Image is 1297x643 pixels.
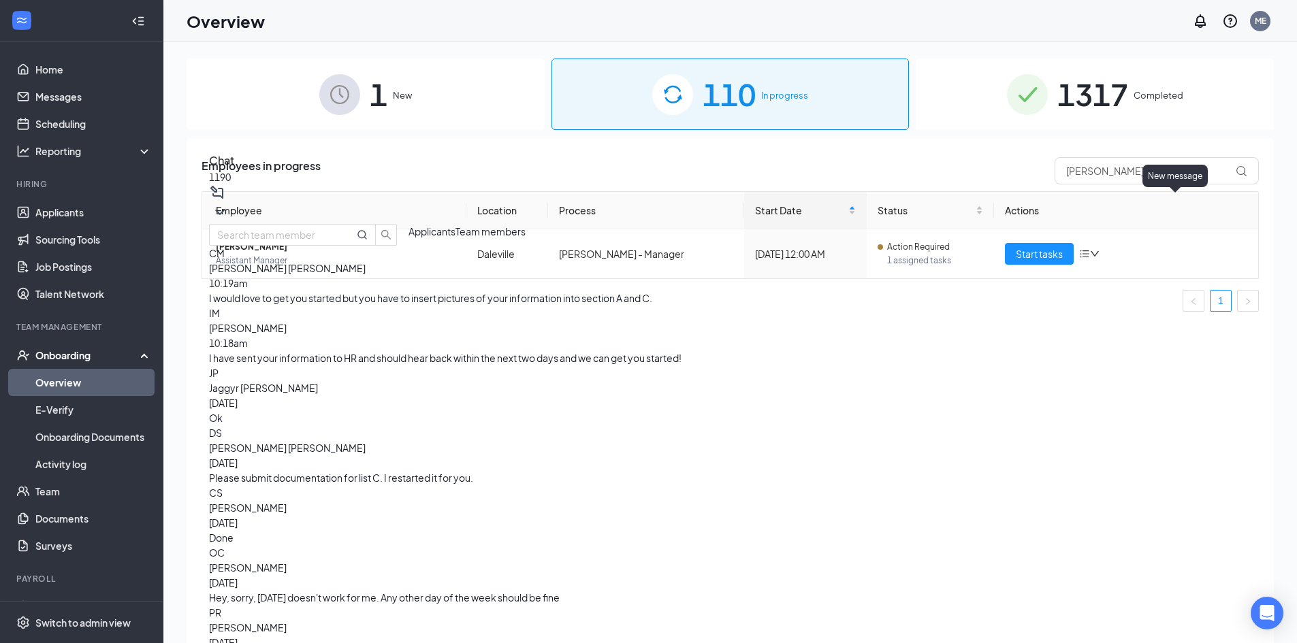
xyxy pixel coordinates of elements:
a: Sourcing Tools [35,226,152,253]
svg: MagnifyingGlass [357,229,368,240]
span: [DATE] [209,397,238,409]
h3: Chat [209,152,1222,169]
div: Done [209,530,1222,545]
a: Messages [35,83,152,110]
svg: ComposeMessage [209,184,225,201]
div: Hey, sorry, [DATE] doesn't work for me. Any other day of the week should be fine [209,590,1222,605]
a: Overview [35,369,152,396]
span: [PERSON_NAME] [PERSON_NAME] [209,442,366,454]
div: 1190 [209,169,1222,184]
div: IM [209,306,1222,320]
div: OC [209,545,1222,560]
span: New [393,88,412,102]
span: Employees in progress [202,157,321,184]
div: CS [209,485,1222,500]
a: PayrollCrown [35,593,152,621]
input: Search team member [217,227,338,242]
a: Onboarding Documents [35,423,152,450]
svg: QuestionInfo [1222,13,1238,29]
span: [PERSON_NAME] [209,621,287,633]
button: search [375,224,397,246]
div: DS [209,425,1222,440]
span: [DATE] [209,457,238,469]
span: Completed [1134,88,1183,102]
span: Applicants [409,225,455,237]
span: [PERSON_NAME] [209,501,287,514]
svg: Settings [16,616,30,629]
svg: Notifications [1192,13,1208,29]
a: Applicants [35,199,152,226]
a: Team [35,478,152,505]
a: Talent Network [35,280,152,308]
h1: Overview [187,10,265,33]
a: Scheduling [35,110,152,137]
svg: WorkstreamLogo [15,14,29,27]
div: Hiring [16,178,149,190]
svg: Collapse [131,14,145,28]
button: right [1237,290,1259,312]
span: 110 [703,71,756,118]
a: Activity log [35,450,152,478]
div: I have sent your information to HR and should hear back within the next two days and we can get y... [209,350,1222,365]
span: right [1244,297,1252,306]
div: I would love to get you started but you have to insert pictures of your information into section ... [209,291,1222,306]
a: Surveys [35,532,152,559]
div: Reporting [35,144,153,158]
div: Switch to admin view [35,616,131,629]
span: [PERSON_NAME] [209,322,287,334]
a: Job Postings [35,253,152,280]
th: Employee [202,192,466,229]
svg: ChevronDown [212,204,228,220]
div: Payroll [16,573,149,584]
span: 10:19am [209,277,248,289]
span: search [376,229,396,240]
svg: UserCheck [16,348,30,362]
a: E-Verify [35,396,152,423]
span: 10:18am [209,337,248,349]
div: Open Intercom Messenger [1251,597,1283,629]
div: JP [209,365,1222,380]
a: Home [35,56,152,83]
li: Next Page [1237,290,1259,312]
span: [PERSON_NAME] [209,561,287,574]
div: Please submit documentation for list C. I restarted it for you. [209,470,1222,485]
span: [PERSON_NAME] [PERSON_NAME] [209,262,366,274]
div: PR [209,605,1222,620]
div: Ok [209,410,1222,425]
div: CM [209,246,1222,261]
span: 1317 [1057,71,1128,118]
span: Team members [455,225,526,237]
div: Team Management [16,321,149,333]
span: [DATE] [209,576,238,589]
span: Jaggyr [PERSON_NAME] [209,382,318,394]
div: ME [1255,15,1266,27]
div: New message [1142,165,1208,187]
svg: Analysis [16,144,30,158]
span: [DATE] [209,516,238,529]
span: In progress [761,88,808,102]
a: Documents [35,505,152,532]
span: 1 [370,71,387,118]
div: Onboarding [35,348,140,362]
